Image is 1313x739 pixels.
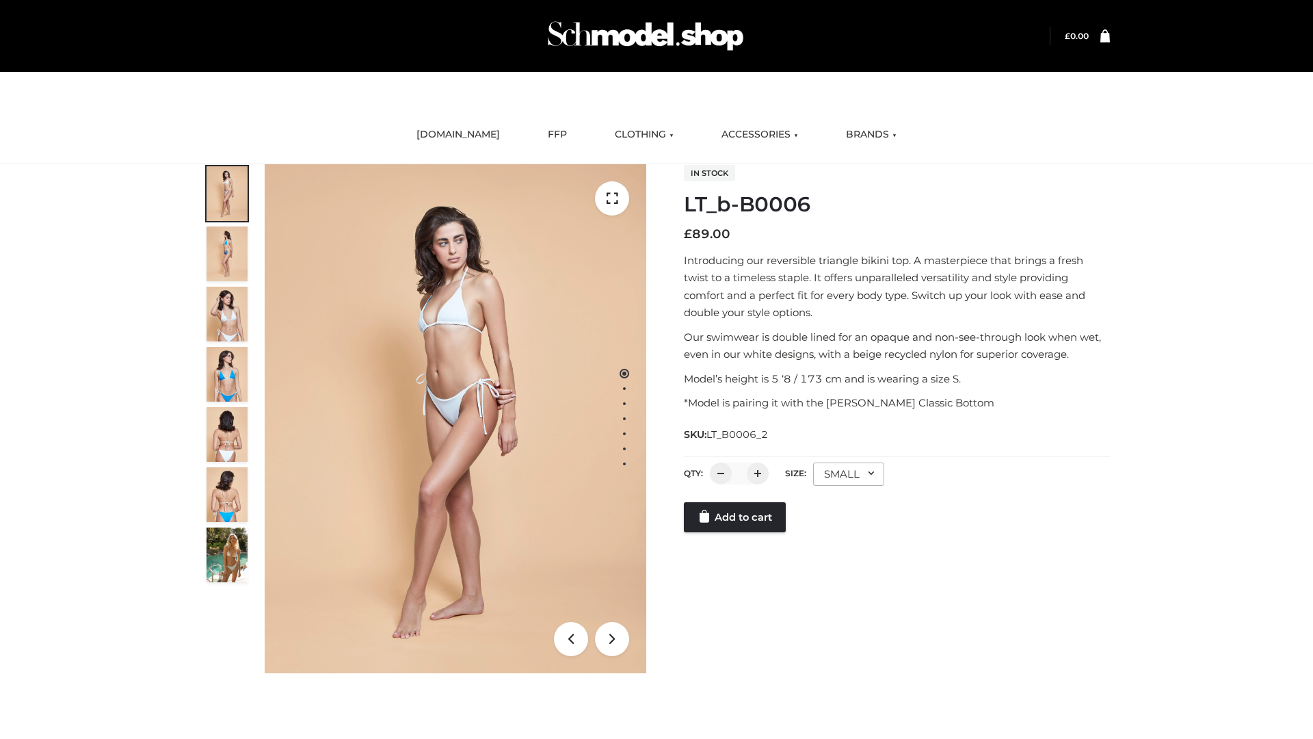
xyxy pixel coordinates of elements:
[785,468,806,478] label: Size:
[265,164,646,673] img: LT_b-B0006
[813,463,884,486] div: SMALL
[1065,31,1089,41] a: £0.00
[684,328,1110,363] p: Our swimwear is double lined for an opaque and non-see-through look when wet, even in our white d...
[684,426,769,443] span: SKU:
[684,252,1110,322] p: Introducing our reversible triangle bikini top. A masterpiece that brings a fresh twist to a time...
[684,370,1110,388] p: Model’s height is 5 ‘8 / 173 cm and is wearing a size S.
[836,120,907,150] a: BRANDS
[684,192,1110,217] h1: LT_b-B0006
[207,467,248,522] img: ArielClassicBikiniTop_CloudNine_AzureSky_OW114ECO_8-scaled.jpg
[605,120,684,150] a: CLOTHING
[684,226,692,242] span: £
[543,9,748,63] img: Schmodel Admin 964
[706,428,768,441] span: LT_B0006_2
[207,528,248,582] img: Arieltop_CloudNine_AzureSky2.jpg
[1065,31,1089,41] bdi: 0.00
[684,226,730,242] bdi: 89.00
[207,287,248,341] img: ArielClassicBikiniTop_CloudNine_AzureSky_OW114ECO_3-scaled.jpg
[684,502,786,532] a: Add to cart
[684,468,703,478] label: QTY:
[207,347,248,402] img: ArielClassicBikiniTop_CloudNine_AzureSky_OW114ECO_4-scaled.jpg
[684,165,735,181] span: In stock
[406,120,510,150] a: [DOMAIN_NAME]
[684,394,1110,412] p: *Model is pairing it with the [PERSON_NAME] Classic Bottom
[711,120,808,150] a: ACCESSORIES
[207,166,248,221] img: ArielClassicBikiniTop_CloudNine_AzureSky_OW114ECO_1-scaled.jpg
[207,407,248,462] img: ArielClassicBikiniTop_CloudNine_AzureSky_OW114ECO_7-scaled.jpg
[538,120,577,150] a: FFP
[207,226,248,281] img: ArielClassicBikiniTop_CloudNine_AzureSky_OW114ECO_2-scaled.jpg
[1065,31,1070,41] span: £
